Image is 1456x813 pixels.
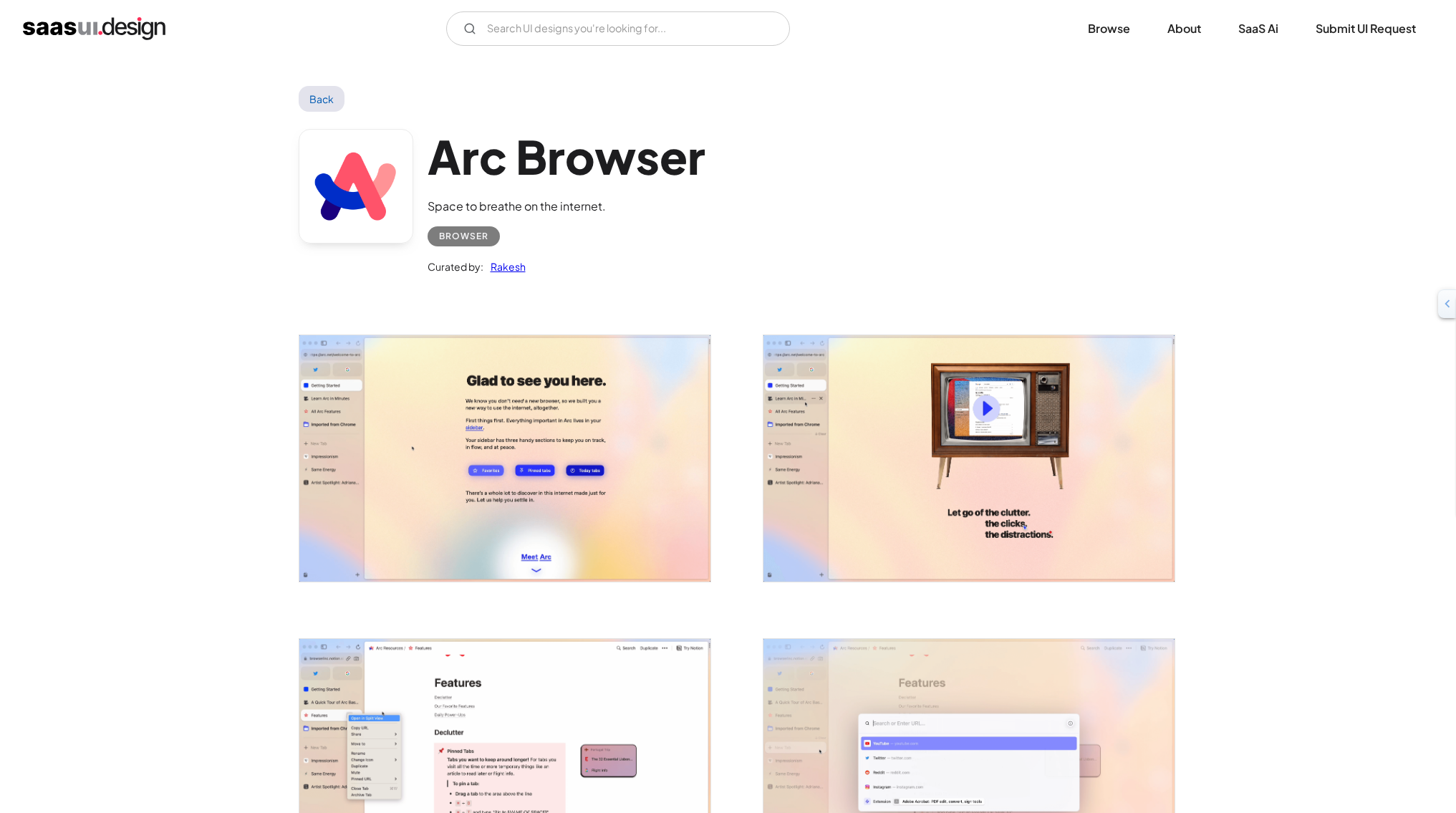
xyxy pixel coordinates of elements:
div: Space to breathe on the internet. [428,198,705,215]
input: Search UI designs you're looking for... [446,11,790,46]
div: Curated by: [428,258,483,275]
a: SaaS Ai [1221,13,1296,44]
form: Email Form [446,11,790,46]
img: 643f85d9d3f66515136311f3_Arc%20browser%20Welcome%20screen.png [299,335,710,582]
h1: Arc Browser [428,129,705,184]
img: 643f85d9da8384f304eaa65f_Arc%20browser%20Get%20started%20video%20screen.png [763,335,1175,582]
a: open lightbox [763,335,1175,582]
a: Back [299,86,345,112]
div: Browser [439,228,488,245]
a: Submit UI Request [1298,13,1433,44]
a: home [23,17,165,40]
a: open lightbox [299,335,710,582]
a: Rakesh [483,258,526,275]
a: Browse [1071,13,1147,44]
a: About [1150,13,1218,44]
